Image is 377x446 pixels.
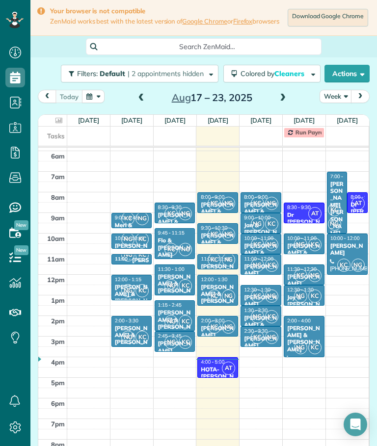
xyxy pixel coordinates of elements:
span: 4:00 - 5:00 [201,359,224,365]
button: today [55,90,83,103]
div: HOTA-[PERSON_NAME] [200,366,235,387]
span: 7pm [51,420,65,428]
span: NG [222,320,235,334]
div: [PERSON_NAME] & [PERSON_NAME] [114,325,149,353]
span: NG [251,259,264,272]
span: KC [135,233,149,246]
span: 8:30 - 9:30 [158,204,182,210]
span: KC [164,207,178,220]
a: Download Google Chrome [288,9,368,26]
span: 11:30 - 1:00 [158,266,185,272]
span: KC [208,289,221,303]
div: [PERSON_NAME] & [PERSON_NAME] [243,315,278,343]
span: 8am [51,193,65,201]
div: [PERSON_NAME] [287,273,322,288]
span: 2:30 - 3:30 [244,328,268,334]
div: Dr [PERSON_NAME] [287,211,322,233]
span: KC [208,320,221,334]
div: [PERSON_NAME] & [PERSON_NAME] [158,211,192,240]
span: NG [265,331,278,344]
span: KC [135,284,149,297]
div: [PERSON_NAME] & [PERSON_NAME] [114,242,149,271]
span: NG [222,289,235,303]
span: AT [351,197,365,210]
span: 9:00 - 9:45 [115,214,138,221]
span: NG [294,341,307,354]
span: Aug [172,91,191,104]
span: 12pm [47,276,65,284]
div: [PERSON_NAME] & [PERSON_NAME] [200,201,235,230]
span: 10:00 - 12:00 [330,235,360,241]
span: NG [222,197,235,210]
span: KC [208,228,221,241]
a: [DATE] [337,116,358,124]
div: Flo & [PERSON_NAME] [158,237,192,258]
span: 2:00 - 3:30 [115,317,138,324]
span: KC [208,253,221,266]
span: 10:00 - 11:00 [244,235,273,241]
span: NG [328,217,341,231]
span: 9:45 - 11:15 [158,230,185,236]
span: NG [121,331,135,344]
h2: 17 – 23, 2025 [151,92,273,103]
div: [PERSON_NAME] [PERSON_NAME] [330,181,345,237]
span: NG [294,238,307,251]
span: | 2 appointments hidden [128,69,204,78]
span: KC [251,238,264,251]
span: NG [251,310,264,323]
button: Filters: Default | 2 appointments hidden [61,65,218,82]
span: 8:00 - 9:00 [201,194,224,200]
span: NG [308,269,322,282]
span: 12:30 - 1:30 [287,287,314,293]
span: KC [251,331,264,344]
div: [PERSON_NAME] [243,335,278,349]
div: [PERSON_NAME] & [PERSON_NAME] [287,325,322,353]
span: KC [164,243,178,256]
a: [DATE] [294,116,315,124]
span: KC [265,310,278,323]
div: [PERSON_NAME] [200,325,235,339]
div: [PERSON_NAME] & [PERSON_NAME] [114,284,149,312]
span: Default [100,69,126,78]
button: Week [320,90,352,103]
div: Meri & [PERSON_NAME] [114,222,149,243]
span: 9am [51,214,65,222]
span: NG [164,336,178,349]
span: 7:00 - 10:00 [330,173,357,180]
span: Run Payroll [296,129,327,136]
strong: Your browser is not compatible [50,7,279,15]
span: NG [265,197,278,210]
span: 2:45 - 3:45 [158,333,182,339]
span: KC [328,203,341,216]
span: 6am [51,152,65,160]
span: NG [265,238,278,251]
span: NG [222,228,235,241]
span: 12:00 - 1:15 [115,276,141,283]
span: KC [337,259,350,272]
div: [PERSON_NAME] & [PERSON_NAME] [158,309,192,338]
div: Joy & [PERSON_NAME] [287,294,322,315]
div: [PERSON_NAME] [330,242,365,257]
button: Actions [324,65,370,82]
span: KC [265,259,278,272]
div: [PERSON_NAME] & [PERSON_NAME] [243,242,278,271]
div: Dr [PERSON_NAME] [350,201,365,236]
a: [DATE] [250,116,271,124]
a: [DATE] [121,116,142,124]
span: 1pm [51,296,65,304]
span: 1:30 - 2:30 [244,307,268,314]
span: NG [179,243,192,256]
button: prev [38,90,56,103]
a: [DATE] [78,116,99,124]
a: [DATE] [164,116,186,124]
span: KC [308,289,322,303]
span: NG [121,284,135,297]
span: NG [135,212,149,225]
div: [PERSON_NAME] [243,263,278,277]
span: NG [121,248,135,262]
span: 11:00 - 12:00 [244,256,273,262]
span: NG [164,315,178,328]
span: Colored by [241,69,308,78]
span: NG [351,259,365,272]
span: 7am [51,173,65,181]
